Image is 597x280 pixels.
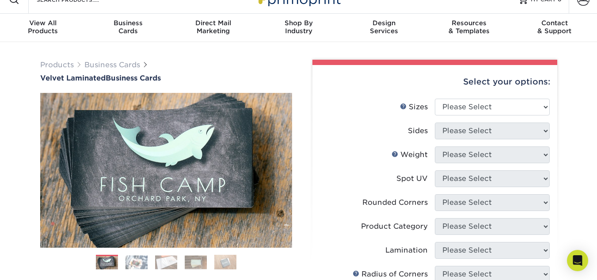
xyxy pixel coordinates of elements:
div: & Templates [426,19,512,35]
a: Contact& Support [512,14,597,42]
a: DesignServices [341,14,426,42]
div: Cards [85,19,171,35]
div: Lamination [385,245,428,256]
img: Business Cards 03 [155,255,177,269]
div: Weight [392,150,428,160]
div: Open Intercom Messenger [567,250,588,271]
a: Velvet LaminatedBusiness Cards [40,74,292,82]
div: Select your options: [319,65,550,99]
div: Sizes [400,102,428,112]
span: Contact [512,19,597,27]
a: BusinessCards [85,14,171,42]
a: Products [40,61,74,69]
img: Business Cards 01 [96,252,118,274]
a: Shop ByIndustry [256,14,341,42]
div: Product Category [361,221,428,232]
span: Direct Mail [171,19,256,27]
a: Business Cards [84,61,140,69]
div: Radius of Corners [353,269,428,280]
div: & Support [512,19,597,35]
a: Direct MailMarketing [171,14,256,42]
div: Services [341,19,426,35]
img: Business Cards 02 [125,255,148,269]
div: Marketing [171,19,256,35]
img: Business Cards 04 [185,255,207,269]
div: Spot UV [396,173,428,184]
div: Sides [408,126,428,136]
span: Business [85,19,171,27]
a: Resources& Templates [426,14,512,42]
iframe: Google Customer Reviews [2,253,75,277]
h1: Business Cards [40,74,292,82]
span: Design [341,19,426,27]
span: Velvet Laminated [40,74,106,82]
span: Resources [426,19,512,27]
div: Rounded Corners [362,197,428,208]
div: Industry [256,19,341,35]
span: Shop By [256,19,341,27]
img: Business Cards 05 [214,254,236,270]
